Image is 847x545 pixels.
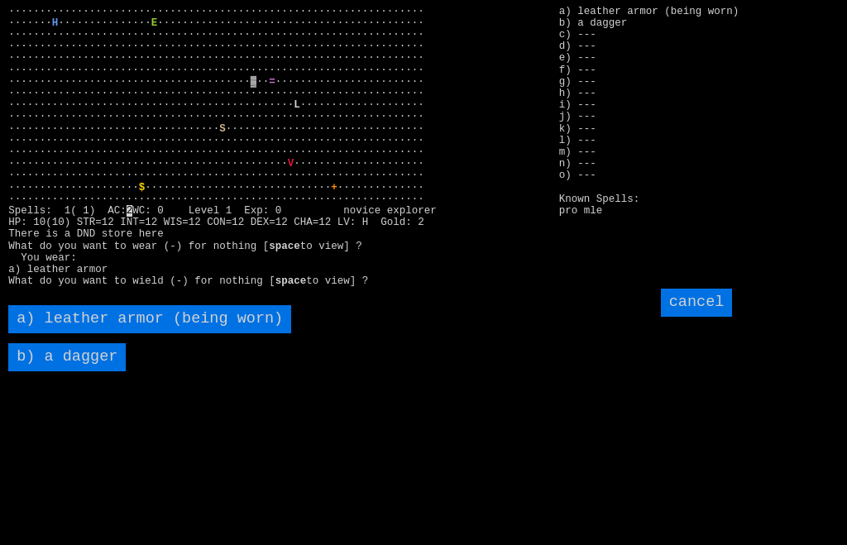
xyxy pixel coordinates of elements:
[269,76,275,88] font: =
[8,305,291,333] input: a) leather armor (being worn)
[151,17,158,29] font: E
[294,99,300,111] font: L
[127,205,133,217] mark: 2
[8,6,542,279] larn: ··································································· ······· ··············· ·····...
[139,182,146,194] font: $
[559,6,839,170] stats: a) leather armor (being worn) b) a dagger c) --- d) --- e) --- f) --- g) --- h) --- i) --- j) ---...
[219,123,226,135] font: S
[661,289,733,317] input: cancel
[331,182,337,194] font: +
[288,158,294,170] font: V
[52,17,59,29] font: H
[8,343,126,371] input: b) a dagger
[269,241,300,252] b: space
[275,275,307,287] b: space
